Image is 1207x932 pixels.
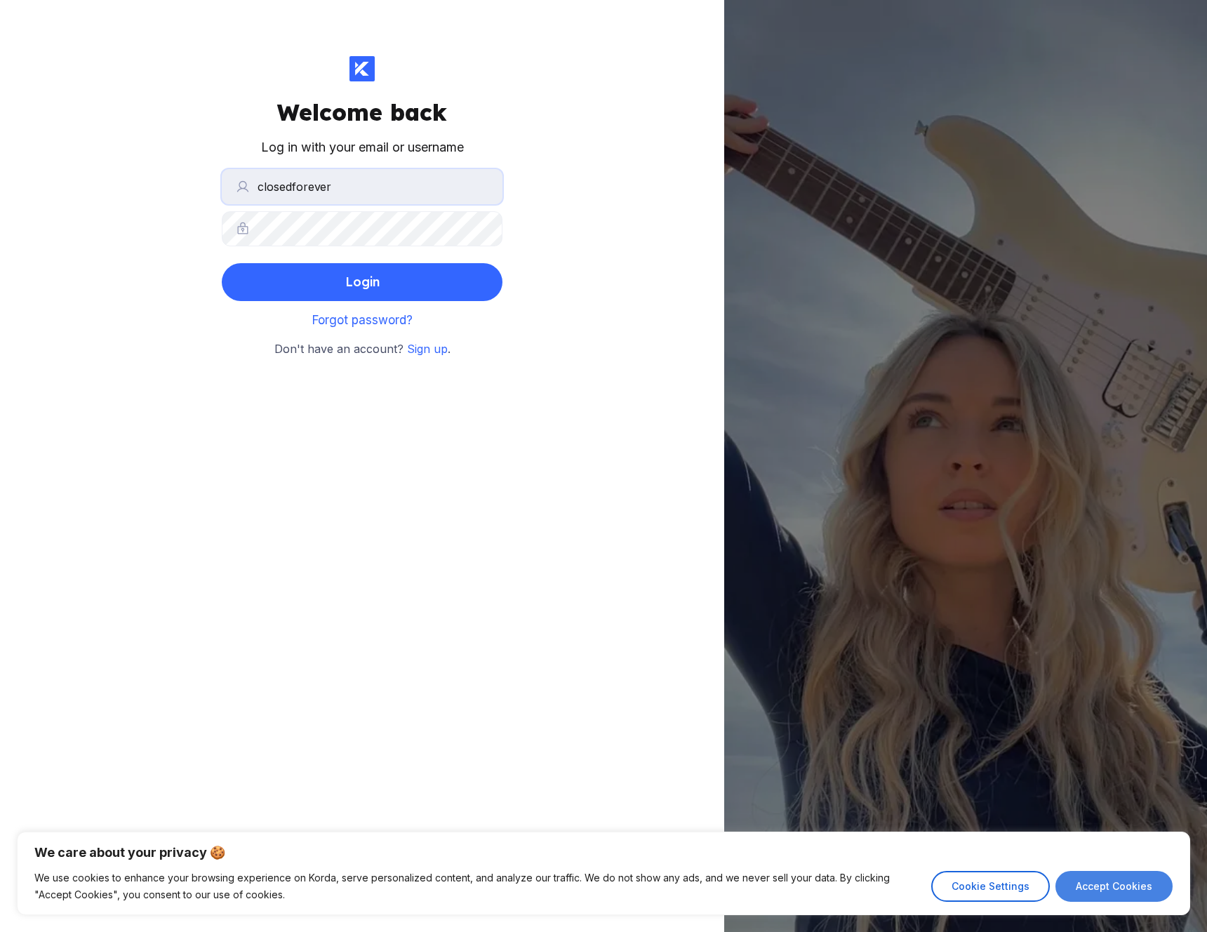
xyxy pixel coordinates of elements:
p: We use cookies to enhance your browsing experience on Korda, serve personalized content, and anal... [34,870,921,903]
input: Email or username [222,169,502,204]
button: Accept Cookies [1055,871,1173,902]
button: Cookie Settings [931,871,1050,902]
div: Log in with your email or username [261,138,464,158]
a: Forgot password? [312,313,413,327]
a: Sign up [407,342,448,356]
button: Login [222,263,502,301]
small: Don't have an account? . [274,340,451,359]
p: We care about your privacy 🍪 [34,844,1173,861]
div: Welcome back [277,98,447,126]
div: Login [345,268,380,296]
